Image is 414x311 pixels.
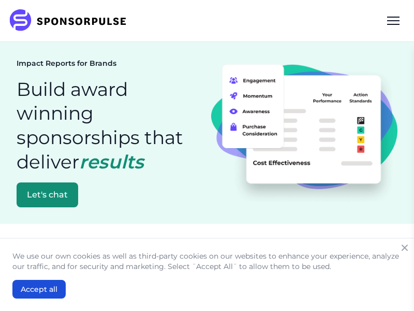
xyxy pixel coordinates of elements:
span: Impact Reports for Brands [17,59,116,69]
img: SponsorPulse [8,9,134,32]
button: Let's chat [17,182,78,207]
div: Menu [381,8,406,33]
button: Close [397,241,412,255]
h1: Build award winning sponsorships that deliver [17,77,203,174]
a: Let's chat [17,182,203,207]
p: We use our own cookies as well as third-party cookies on our websites to enhance your experience,... [12,251,402,272]
button: Accept all [12,280,66,299]
span: results [79,150,144,173]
